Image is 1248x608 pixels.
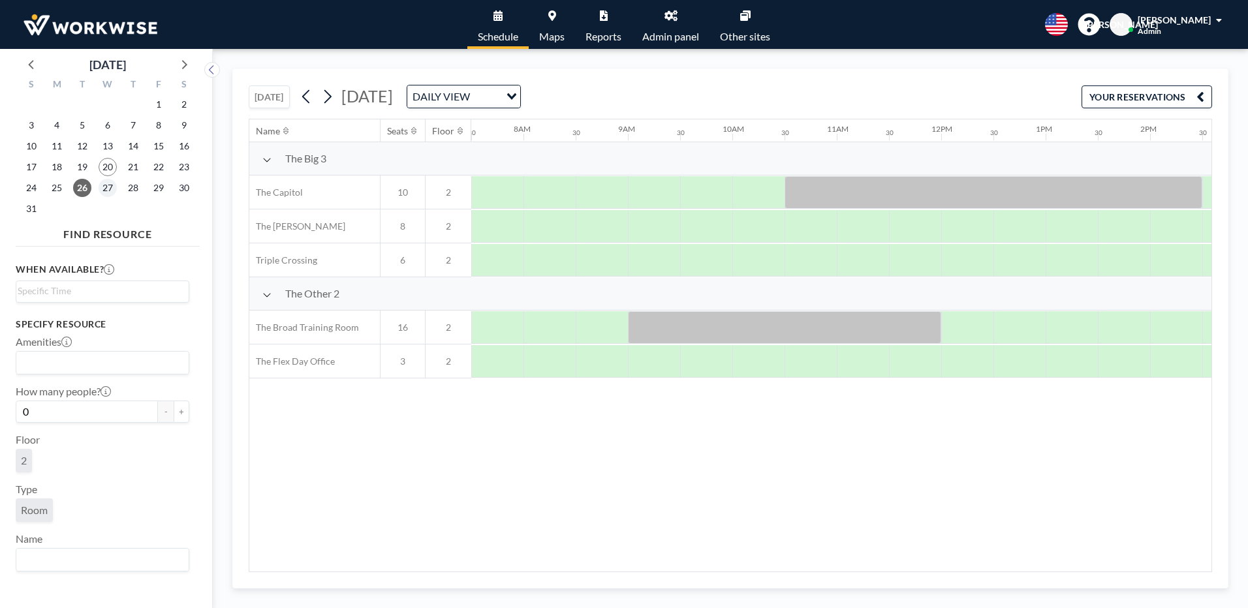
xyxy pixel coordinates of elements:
span: Thursday, August 21, 2025 [124,158,142,176]
span: Saturday, August 2, 2025 [175,95,193,114]
div: 30 [1199,129,1207,137]
span: Saturday, August 30, 2025 [175,179,193,197]
div: Search for option [16,549,189,571]
div: Search for option [16,352,189,374]
div: 2PM [1140,124,1157,134]
input: Search for option [18,551,181,568]
label: Name [16,532,42,545]
span: Triple Crossing [249,254,317,266]
label: How many people? [16,385,111,398]
span: Thursday, August 14, 2025 [124,137,142,155]
span: DAILY VIEW [410,88,473,105]
div: 30 [1095,129,1102,137]
span: Friday, August 22, 2025 [149,158,168,176]
span: Tuesday, August 12, 2025 [73,137,91,155]
input: Search for option [474,88,499,105]
div: Seats [387,125,408,137]
button: YOUR RESERVATIONS [1082,85,1212,108]
button: + [174,401,189,423]
div: 12PM [931,124,952,134]
span: Wednesday, August 13, 2025 [99,137,117,155]
span: Sunday, August 31, 2025 [22,200,40,218]
span: Wednesday, August 6, 2025 [99,116,117,134]
span: 10 [381,187,425,198]
div: W [95,77,121,94]
span: 2 [426,220,471,232]
div: Name [256,125,280,137]
div: 30 [468,129,476,137]
span: The Big 3 [285,152,326,165]
span: The [PERSON_NAME] [249,220,345,232]
span: Sunday, August 17, 2025 [22,158,40,176]
span: Sunday, August 3, 2025 [22,116,40,134]
span: Admin [1138,26,1161,36]
span: 8 [381,220,425,232]
span: The Capitol [249,187,303,198]
label: Floor [16,433,40,446]
div: 30 [572,129,580,137]
div: T [120,77,146,94]
span: Friday, August 8, 2025 [149,116,168,134]
label: Amenities [16,335,72,348]
span: Saturday, August 23, 2025 [175,158,193,176]
span: Tuesday, August 19, 2025 [73,158,91,176]
label: Type [16,483,37,496]
span: Thursday, August 28, 2025 [124,179,142,197]
img: organization-logo [21,12,160,38]
span: Reports [585,31,621,42]
div: 10AM [723,124,744,134]
span: Saturday, August 16, 2025 [175,137,193,155]
div: 11AM [827,124,849,134]
span: Other sites [720,31,770,42]
div: 8AM [514,124,531,134]
span: Room [21,504,48,517]
div: [DATE] [89,55,126,74]
div: F [146,77,171,94]
span: 2 [426,356,471,367]
div: Floor [432,125,454,137]
span: Admin panel [642,31,699,42]
h3: Specify resource [16,318,189,330]
span: Monday, August 11, 2025 [48,137,66,155]
span: [PERSON_NAME] [1085,19,1158,31]
div: 30 [781,129,789,137]
span: [PERSON_NAME] [1138,14,1211,25]
span: The Broad Training Room [249,322,359,333]
span: Thursday, August 7, 2025 [124,116,142,134]
div: Search for option [407,85,520,108]
span: 2 [21,454,27,467]
input: Search for option [18,354,181,371]
div: 9AM [618,124,635,134]
div: 30 [677,129,685,137]
div: 30 [990,129,998,137]
span: Monday, August 25, 2025 [48,179,66,197]
span: Wednesday, August 20, 2025 [99,158,117,176]
div: S [19,77,44,94]
button: [DATE] [249,85,290,108]
button: - [158,401,174,423]
span: 6 [381,254,425,266]
span: Wednesday, August 27, 2025 [99,179,117,197]
span: 2 [426,187,471,198]
span: Sunday, August 24, 2025 [22,179,40,197]
div: M [44,77,70,94]
span: Schedule [478,31,518,42]
span: Friday, August 15, 2025 [149,137,168,155]
span: Sunday, August 10, 2025 [22,137,40,155]
span: Friday, August 1, 2025 [149,95,168,114]
span: 3 [381,356,425,367]
span: Maps [539,31,565,42]
span: Tuesday, August 5, 2025 [73,116,91,134]
div: T [70,77,95,94]
input: Search for option [18,284,181,298]
h4: FIND RESOURCE [16,222,200,241]
span: Friday, August 29, 2025 [149,179,168,197]
div: 30 [886,129,894,137]
div: S [171,77,196,94]
span: Monday, August 4, 2025 [48,116,66,134]
div: 1PM [1036,124,1052,134]
span: The Flex Day Office [249,356,335,367]
div: Search for option [16,281,189,301]
span: Saturday, August 9, 2025 [175,116,193,134]
span: Tuesday, August 26, 2025 [73,179,91,197]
